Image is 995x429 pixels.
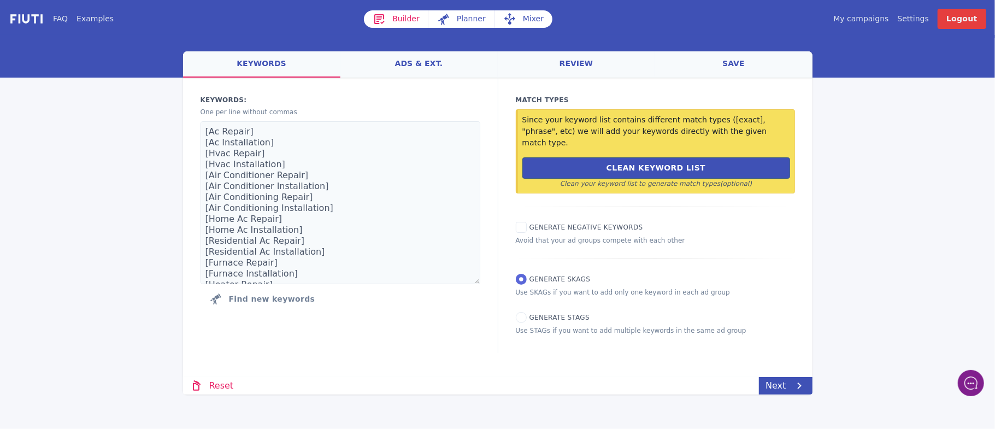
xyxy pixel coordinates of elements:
p: One per line without commas [201,107,480,117]
a: ads & ext. [340,51,498,78]
iframe: gist-messenger-bubble-iframe [958,370,984,396]
a: Mixer [494,10,552,28]
button: Clean Keyword List [522,157,790,179]
a: Logout [938,9,986,29]
span: Generate Negative keywords [529,224,643,231]
h1: Welcome to Fiuti! [16,53,202,70]
span: New conversation [70,134,131,143]
a: Next [759,377,812,395]
span: We run on Gist [91,337,138,344]
label: Keywords: [201,95,480,105]
p: Clean your keyword list to generate match types [522,179,790,189]
a: Reset [183,377,240,395]
h2: Can I help you with anything? [16,73,202,108]
a: Builder [364,10,428,28]
a: Settings [898,13,929,25]
a: review [498,51,655,78]
a: Examples [76,13,114,25]
p: Match Types [516,95,795,105]
input: Generate Negative keywords [516,222,527,233]
input: Generate SKAGs [516,274,527,285]
span: (optional) [720,180,752,187]
span: Generate SKAGs [529,275,591,283]
input: Generate STAGs [516,312,527,323]
span: Generate STAGs [529,314,590,321]
a: My campaigns [833,13,888,25]
a: keywords [183,51,340,78]
p: Use STAGs if you want to add multiple keywords in the same ad group [516,326,795,336]
a: Planner [428,10,494,28]
a: FAQ [53,13,68,25]
p: Avoid that your ad groups compete with each other [516,236,795,245]
a: save [655,51,813,78]
button: Click to find new keywords related to those above [201,288,324,310]
button: New conversation [17,127,202,149]
p: Since your keyword list contains different match types ([exact], "phrase", etc) we will add your ... [522,114,790,149]
p: Use SKAGs if you want to add only one keyword in each ad group [516,287,795,297]
img: f731f27.png [9,13,44,25]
